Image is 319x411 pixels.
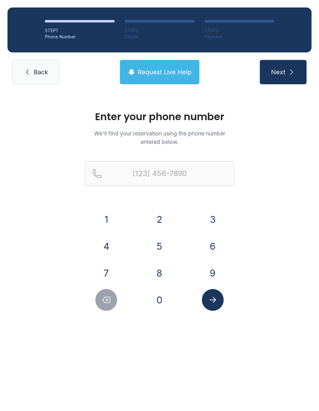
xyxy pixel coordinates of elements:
[45,34,115,40] div: Phone Number
[202,262,224,284] button: 9
[149,235,170,257] button: 5
[149,262,170,284] button: 8
[271,68,285,76] span: Next
[125,27,194,34] div: STEP 2
[95,262,117,284] button: 7
[95,235,117,257] button: 4
[202,235,224,257] button: 6
[85,129,234,146] p: We'll find your reservation using the phone number entered below.
[149,208,170,230] button: 2
[95,208,117,230] button: 1
[204,34,274,40] div: Payment
[85,112,234,122] h1: Enter your phone number
[138,68,192,76] span: Request Live Help
[204,27,274,34] div: STEP 3
[45,27,115,34] div: STEP 1
[202,208,224,230] button: 3
[149,289,170,311] button: 0
[95,289,117,311] button: Delete number
[125,34,194,40] div: Details
[85,161,234,186] input: Reservation phone number
[34,68,48,76] span: Back
[202,289,224,311] button: Submit lookup form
